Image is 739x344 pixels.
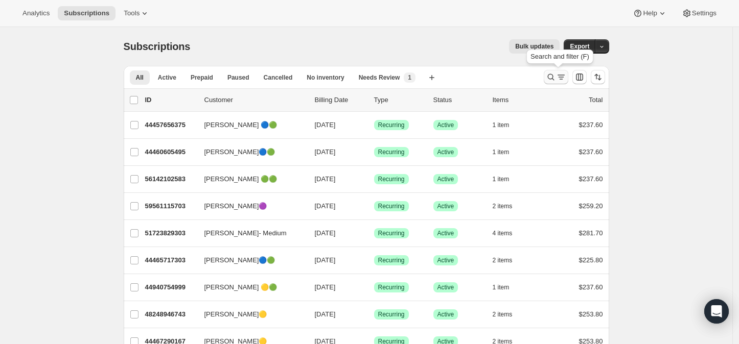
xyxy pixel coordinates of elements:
button: Analytics [16,6,56,20]
button: [PERSON_NAME] 🟢🟢 [198,171,301,187]
p: 59561115703 [145,201,196,211]
p: 44460605495 [145,147,196,157]
button: [PERSON_NAME]🔵🟢 [198,144,301,160]
span: 1 item [493,283,510,291]
span: 1 [408,73,411,82]
p: 44457656375 [145,120,196,130]
button: 2 items [493,307,524,322]
span: Recurring [378,256,405,264]
button: [PERSON_NAME]🟣 [198,198,301,214]
p: ID [145,95,196,105]
span: Tools [124,9,140,17]
span: Needs Review [359,73,400,82]
div: IDCustomerBilling DateTypeStatusItemsTotal [145,95,603,105]
span: Active [158,73,176,82]
span: Subscriptions [64,9,109,17]
span: Active [437,283,454,291]
span: $281.70 [579,229,603,237]
span: Analytics [22,9,50,17]
span: Active [437,121,454,129]
p: 44940754999 [145,282,196,292]
span: $253.80 [579,310,603,318]
span: Subscriptions [124,41,191,52]
span: Recurring [378,283,405,291]
span: [PERSON_NAME]🟣 [204,201,267,211]
button: 2 items [493,253,524,267]
button: Tools [118,6,156,20]
span: $225.80 [579,256,603,264]
span: [DATE] [315,175,336,183]
button: 1 item [493,118,521,132]
span: [DATE] [315,121,336,129]
span: [DATE] [315,202,336,210]
div: 44460605495[PERSON_NAME]🔵🟢[DATE]SuccessRecurringSuccessActive1 item$237.60 [145,145,603,159]
span: Bulk updates [515,42,553,51]
span: Recurring [378,202,405,210]
span: $237.60 [579,148,603,156]
button: Search and filter results [544,70,568,84]
p: Total [589,95,603,105]
span: [PERSON_NAME]🟡 [204,309,267,320]
button: Sort the results [591,70,605,84]
span: Help [643,9,657,17]
span: Active [437,175,454,183]
button: 1 item [493,145,521,159]
span: [DATE] [315,256,336,264]
span: 2 items [493,310,513,318]
span: [DATE] [315,310,336,318]
span: [PERSON_NAME] 🟢🟢 [204,174,278,184]
span: [PERSON_NAME] 🔵🟢 [204,120,278,130]
span: Settings [692,9,717,17]
button: [PERSON_NAME]- Medium [198,225,301,241]
span: [PERSON_NAME]- Medium [204,228,287,238]
p: 48248946743 [145,309,196,320]
div: 59561115703[PERSON_NAME]🟣[DATE]SuccessRecurringSuccessActive2 items$259.20 [145,199,603,213]
p: 44465717303 [145,255,196,265]
button: [PERSON_NAME]🟡 [198,306,301,323]
p: 51723829303 [145,228,196,238]
span: Recurring [378,175,405,183]
span: [PERSON_NAME] 🟡🟢 [204,282,278,292]
button: Help [627,6,673,20]
span: Active [437,148,454,156]
div: 44465717303[PERSON_NAME]🔵🟢[DATE]SuccessRecurringSuccessActive2 items$225.80 [145,253,603,267]
span: [DATE] [315,148,336,156]
span: $237.60 [579,175,603,183]
button: Subscriptions [58,6,116,20]
p: Billing Date [315,95,366,105]
span: Active [437,202,454,210]
span: Recurring [378,310,405,318]
span: Prepaid [191,73,213,82]
p: Customer [204,95,307,105]
span: $237.60 [579,121,603,129]
span: Recurring [378,121,405,129]
span: [PERSON_NAME]🔵🟢 [204,147,275,157]
p: 56142102583 [145,174,196,184]
span: 1 item [493,175,510,183]
button: Create new view [424,70,440,85]
div: Type [374,95,425,105]
div: Open Intercom Messenger [704,299,729,324]
span: Recurring [378,229,405,237]
span: Active [437,310,454,318]
span: [DATE] [315,229,336,237]
span: 2 items [493,202,513,210]
button: 1 item [493,280,521,294]
div: 56142102583[PERSON_NAME] 🟢🟢[DATE]SuccessRecurringSuccessActive1 item$237.60 [145,172,603,186]
button: [PERSON_NAME] 🔵🟢 [198,117,301,133]
div: 51723829303[PERSON_NAME]- Medium[DATE]SuccessRecurringSuccessActive4 items$281.70 [145,226,603,240]
button: Settings [676,6,723,20]
span: Active [437,229,454,237]
span: 4 items [493,229,513,237]
span: Recurring [378,148,405,156]
button: [PERSON_NAME]🔵🟢 [198,252,301,268]
span: Cancelled [264,73,293,82]
span: No inventory [307,73,344,82]
div: Items [493,95,544,105]
p: Status [433,95,484,105]
span: Paused [227,73,249,82]
span: [PERSON_NAME]🔵🟢 [204,255,275,265]
span: Export [570,42,589,51]
span: Active [437,256,454,264]
div: 48248946743[PERSON_NAME]🟡[DATE]SuccessRecurringSuccessActive2 items$253.80 [145,307,603,322]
